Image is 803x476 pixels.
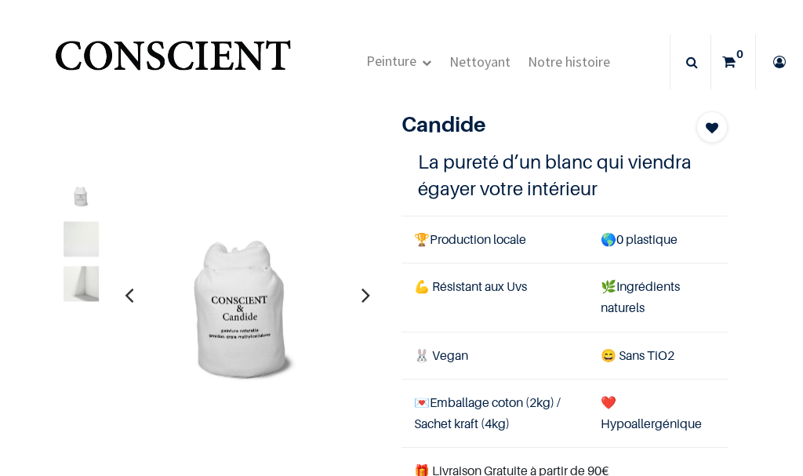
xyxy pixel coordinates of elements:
td: ans TiO2 [588,332,728,379]
h1: Candide [401,111,678,136]
img: Product image [376,170,627,420]
td: Ingrédients naturels [588,263,728,332]
h4: La pureté d’un blanc qui viendra égayer votre intérieur [418,149,711,202]
span: 🌿 [601,278,616,294]
span: 🏆 [414,231,430,247]
span: Add to wishlist [706,118,718,137]
span: Peinture [366,52,416,70]
span: 💌 [414,394,430,410]
td: Production locale [401,216,588,263]
span: 🐰 Vegan [414,347,468,363]
span: 😄 S [601,347,626,363]
img: Product image [120,170,370,420]
span: 💪 Résistant aux Uvs [414,278,527,294]
a: Logo of Conscient [52,31,294,93]
td: 0 plastique [588,216,728,263]
img: Product image [64,176,99,212]
span: 🌎 [601,231,616,247]
sup: 0 [732,46,747,62]
a: Peinture [358,34,440,90]
img: Conscient [52,31,294,93]
a: 0 [711,35,755,89]
span: Notre histoire [528,53,610,71]
span: Nettoyant [449,53,511,71]
button: Add to wishlist [696,111,728,143]
img: Product image [64,266,99,301]
img: Product image [64,221,99,256]
td: Emballage coton (2kg) / Sachet kraft (4kg) [401,379,588,447]
td: ❤️Hypoallergénique [588,379,728,447]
